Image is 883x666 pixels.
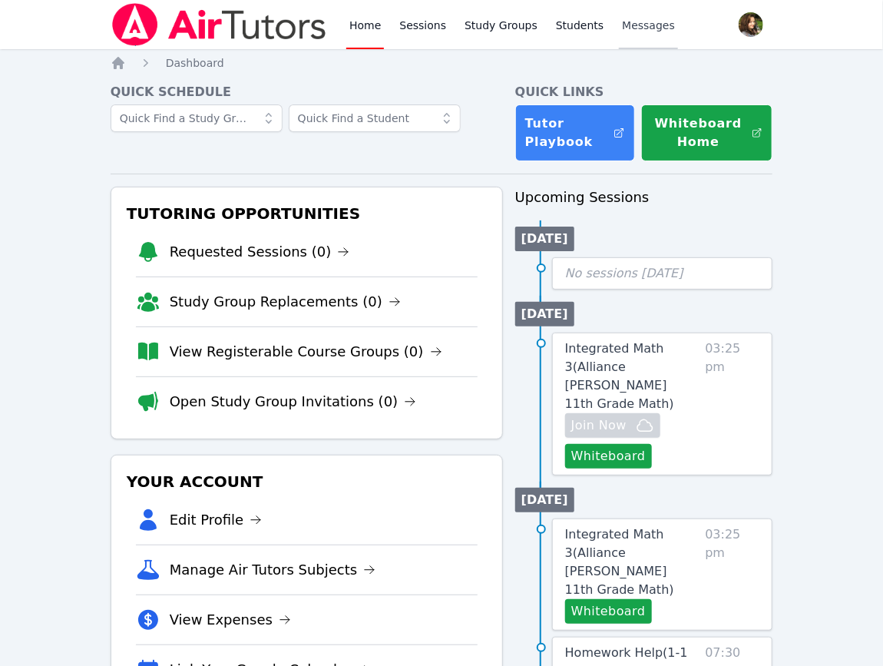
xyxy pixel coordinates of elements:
a: Study Group Replacements (0) [170,291,401,313]
a: Edit Profile [170,509,263,531]
h4: Quick Schedule [111,83,503,101]
button: Join Now [565,413,660,438]
button: Whiteboard Home [641,104,772,161]
a: Manage Air Tutors Subjects [170,559,376,581]
input: Quick Find a Study Group [111,104,283,132]
a: Integrated Math 3(Alliance [PERSON_NAME] 11th Grade Math) [565,525,699,599]
a: Tutor Playbook [515,104,635,161]
img: Air Tutors [111,3,328,46]
a: Open Study Group Invitations (0) [170,391,417,413]
button: Whiteboard [565,599,652,624]
h3: Your Account [124,468,490,495]
h4: Quick Links [515,83,772,101]
h3: Tutoring Opportunities [124,200,490,227]
li: [DATE] [515,302,574,326]
span: Messages [622,18,675,33]
a: View Expenses [170,609,291,631]
input: Quick Find a Student [289,104,461,132]
a: Requested Sessions (0) [170,241,350,263]
span: Integrated Math 3 ( Alliance [PERSON_NAME] 11th Grade Math ) [565,341,674,411]
span: 03:25 pm [706,525,760,624]
li: [DATE] [515,488,574,512]
nav: Breadcrumb [111,55,773,71]
a: Dashboard [166,55,224,71]
button: Whiteboard [565,444,652,469]
span: Join Now [571,416,627,435]
a: View Registerable Course Groups (0) [170,341,442,363]
span: Dashboard [166,57,224,69]
span: Integrated Math 3 ( Alliance [PERSON_NAME] 11th Grade Math ) [565,527,674,597]
span: 03:25 pm [706,340,760,469]
span: No sessions [DATE] [565,266,683,280]
a: Integrated Math 3(Alliance [PERSON_NAME] 11th Grade Math) [565,340,699,413]
li: [DATE] [515,227,574,251]
h3: Upcoming Sessions [515,187,772,208]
